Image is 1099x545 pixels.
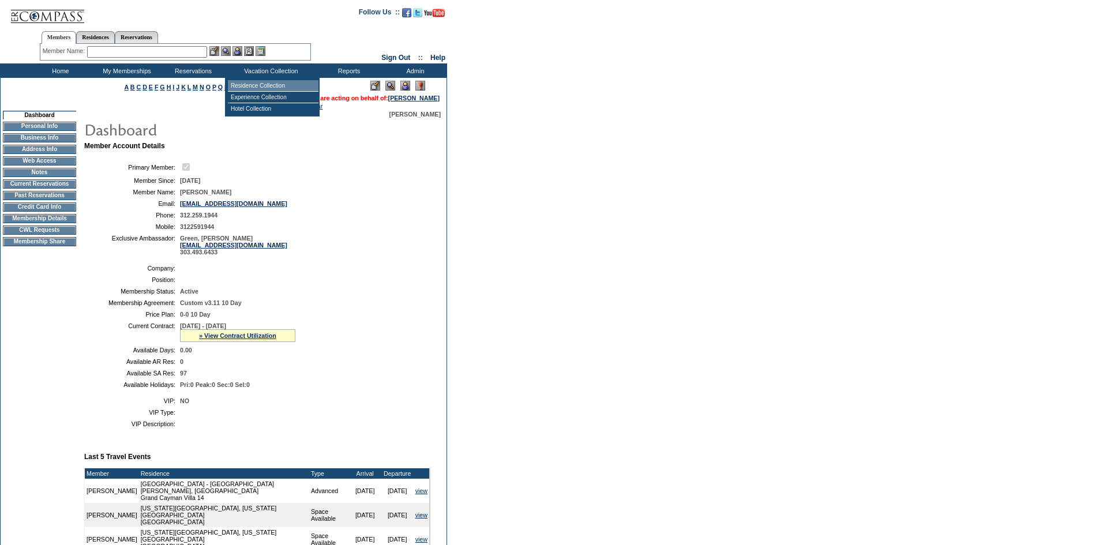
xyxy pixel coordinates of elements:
[89,358,175,365] td: Available AR Res:
[206,84,211,91] a: O
[244,46,254,56] img: Reservations
[180,189,231,196] span: [PERSON_NAME]
[180,235,287,255] span: Green, [PERSON_NAME] 303.493.6433
[89,397,175,404] td: VIP:
[309,468,349,479] td: Type
[89,276,175,283] td: Position:
[402,8,411,17] img: Become our fan on Facebook
[89,200,175,207] td: Email:
[309,479,349,503] td: Advanced
[160,84,164,91] a: G
[89,212,175,219] td: Phone:
[89,420,175,427] td: VIP Description:
[180,200,287,207] a: [EMAIL_ADDRESS][DOMAIN_NAME]
[76,31,115,43] a: Residences
[221,46,231,56] img: View
[381,503,414,527] td: [DATE]
[193,84,198,91] a: M
[381,54,410,62] a: Sign Out
[256,46,265,56] img: b_calculator.gif
[3,156,76,166] td: Web Access
[84,118,314,141] img: pgTtlDashboard.gif
[3,237,76,246] td: Membership Share
[413,8,422,17] img: Follow us on Twitter
[370,81,380,91] img: Edit Mode
[187,84,191,91] a: L
[176,84,179,91] a: J
[139,468,309,479] td: Residence
[349,479,381,503] td: [DATE]
[381,468,414,479] td: Departure
[89,311,175,318] td: Price Plan:
[180,397,189,404] span: NO
[389,111,441,118] span: [PERSON_NAME]
[218,84,223,91] a: Q
[388,95,440,102] a: [PERSON_NAME]
[43,46,87,56] div: Member Name:
[155,84,159,91] a: F
[180,370,187,377] span: 97
[89,409,175,416] td: VIP Type:
[402,12,411,18] a: Become our fan on Facebook
[139,503,309,527] td: [US_STATE][GEOGRAPHIC_DATA], [US_STATE][GEOGRAPHIC_DATA] [GEOGRAPHIC_DATA]
[167,84,171,91] a: H
[172,84,174,91] a: I
[85,468,139,479] td: Member
[89,177,175,184] td: Member Since:
[180,311,211,318] span: 0-0 10 Day
[85,479,139,503] td: [PERSON_NAME]
[349,468,381,479] td: Arrival
[228,103,318,114] td: Hotel Collection
[89,265,175,272] td: Company:
[209,46,219,56] img: b_edit.gif
[89,381,175,388] td: Available Holidays:
[314,63,381,78] td: Reports
[130,84,135,91] a: B
[180,223,214,230] span: 3122591944
[180,177,200,184] span: [DATE]
[385,81,395,91] img: View Mode
[3,133,76,142] td: Business Info
[159,63,225,78] td: Reservations
[3,225,76,235] td: CWL Requests
[400,81,410,91] img: Impersonate
[3,191,76,200] td: Past Reservations
[89,161,175,172] td: Primary Member:
[84,142,165,150] b: Member Account Details
[89,235,175,255] td: Exclusive Ambassador:
[415,81,425,91] img: Log Concern/Member Elevation
[180,212,217,219] span: 312.259.1944
[418,54,423,62] span: ::
[415,487,427,494] a: view
[180,288,198,295] span: Active
[359,7,400,21] td: Follow Us ::
[180,322,226,329] span: [DATE] - [DATE]
[3,145,76,154] td: Address Info
[3,168,76,177] td: Notes
[180,358,183,365] span: 0
[3,111,76,119] td: Dashboard
[89,322,175,342] td: Current Contract:
[115,31,158,43] a: Reservations
[424,12,445,18] a: Subscribe to our YouTube Channel
[232,46,242,56] img: Impersonate
[26,63,92,78] td: Home
[89,299,175,306] td: Membership Agreement:
[225,63,314,78] td: Vacation Collection
[424,9,445,17] img: Subscribe to our YouTube Channel
[142,84,147,91] a: D
[430,54,445,62] a: Help
[125,84,129,91] a: A
[89,288,175,295] td: Membership Status:
[349,503,381,527] td: [DATE]
[415,512,427,518] a: view
[309,503,349,527] td: Space Available
[413,12,422,18] a: Follow us on Twitter
[381,479,414,503] td: [DATE]
[89,189,175,196] td: Member Name:
[228,80,318,92] td: Residence Collection
[212,84,216,91] a: P
[3,214,76,223] td: Membership Details
[180,299,242,306] span: Custom v3.11 10 Day
[149,84,153,91] a: E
